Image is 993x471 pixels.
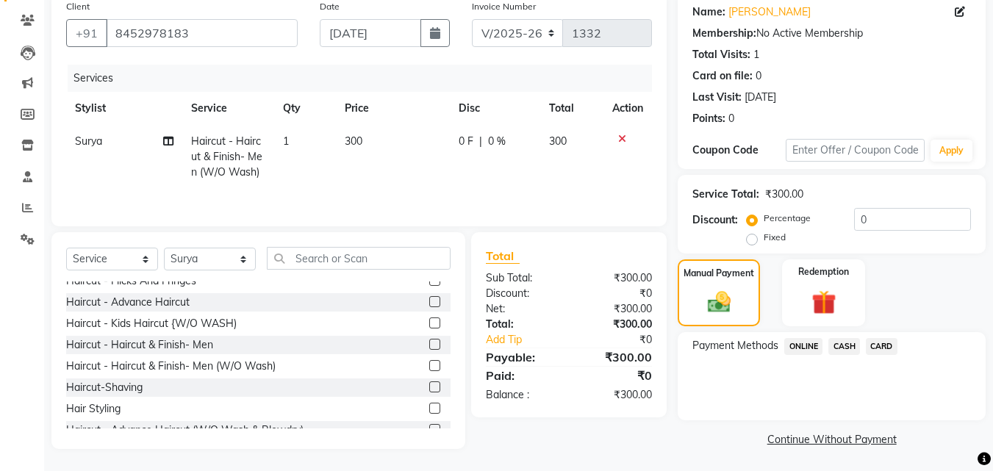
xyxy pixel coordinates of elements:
[66,19,107,47] button: +91
[106,19,298,47] input: Search by Name/Mobile/Email/Code
[66,273,196,289] div: Haircut - Flicks And Fringes
[75,134,102,148] span: Surya
[336,92,450,125] th: Price
[569,387,663,403] div: ₹300.00
[798,265,849,278] label: Redemption
[764,231,786,244] label: Fixed
[475,270,569,286] div: Sub Total:
[66,295,190,310] div: Haircut - Advance Haircut
[745,90,776,105] div: [DATE]
[728,4,811,20] a: [PERSON_NAME]
[681,432,983,447] a: Continue Without Payment
[283,134,289,148] span: 1
[692,68,753,84] div: Card on file:
[475,348,569,366] div: Payable:
[274,92,336,125] th: Qty
[692,111,725,126] div: Points:
[765,187,803,202] div: ₹300.00
[66,380,143,395] div: Haircut-Shaving
[569,317,663,332] div: ₹300.00
[66,423,304,438] div: Haircut - Advance Haircut (W/O Wash & Blowdry)
[66,359,276,374] div: Haircut - Haircut & Finish- Men (W/O Wash)
[692,212,738,228] div: Discount:
[66,316,237,331] div: Haircut - Kids Haircut {W/O WASH)
[692,4,725,20] div: Name:
[585,332,664,348] div: ₹0
[475,332,584,348] a: Add Tip
[66,337,213,353] div: Haircut - Haircut & Finish- Men
[569,286,663,301] div: ₹0
[475,317,569,332] div: Total:
[692,187,759,202] div: Service Total:
[66,92,182,125] th: Stylist
[569,348,663,366] div: ₹300.00
[684,267,754,280] label: Manual Payment
[764,212,811,225] label: Percentage
[756,68,761,84] div: 0
[450,92,540,125] th: Disc
[786,139,925,162] input: Enter Offer / Coupon Code
[692,90,742,105] div: Last Visit:
[692,26,971,41] div: No Active Membership
[692,47,750,62] div: Total Visits:
[692,338,778,353] span: Payment Methods
[475,286,569,301] div: Discount:
[866,338,897,355] span: CARD
[267,247,451,270] input: Search or Scan
[692,26,756,41] div: Membership:
[804,287,844,317] img: _gift.svg
[569,367,663,384] div: ₹0
[692,143,785,158] div: Coupon Code
[931,140,972,162] button: Apply
[603,92,652,125] th: Action
[475,367,569,384] div: Paid:
[68,65,663,92] div: Services
[700,289,738,315] img: _cash.svg
[479,134,482,149] span: |
[753,47,759,62] div: 1
[182,92,275,125] th: Service
[784,338,822,355] span: ONLINE
[475,387,569,403] div: Balance :
[345,134,362,148] span: 300
[549,134,567,148] span: 300
[486,248,520,264] span: Total
[828,338,860,355] span: CASH
[540,92,604,125] th: Total
[488,134,506,149] span: 0 %
[475,301,569,317] div: Net:
[459,134,473,149] span: 0 F
[66,401,121,417] div: Hair Styling
[569,270,663,286] div: ₹300.00
[569,301,663,317] div: ₹300.00
[191,134,262,179] span: Haircut - Haircut & Finish- Men (W/O Wash)
[728,111,734,126] div: 0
